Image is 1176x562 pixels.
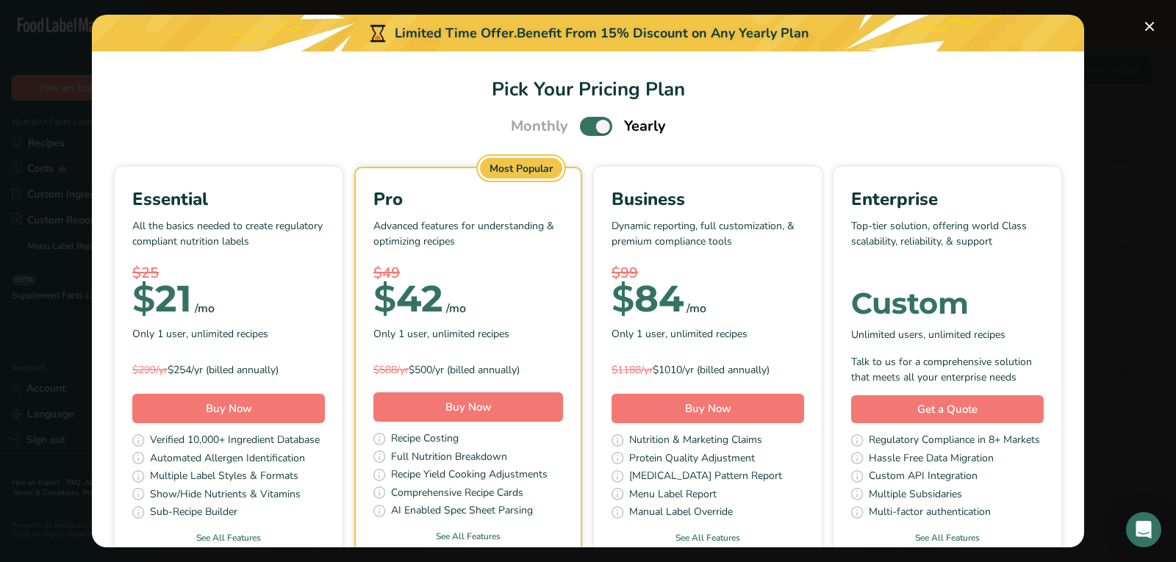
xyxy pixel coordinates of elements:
[150,468,298,486] span: Multiple Label Styles & Formats
[629,432,762,450] span: Nutrition & Marketing Claims
[612,326,747,342] span: Only 1 user, unlimited recipes
[373,362,563,378] div: $500/yr (billed annually)
[629,450,755,469] span: Protein Quality Adjustment
[132,363,168,377] span: $299/yr
[373,326,509,342] span: Only 1 user, unlimited recipes
[92,15,1084,51] div: Limited Time Offer.
[851,395,1044,424] a: Get a Quote
[624,115,666,137] span: Yearly
[373,218,563,262] p: Advanced features for understanding & optimizing recipes
[629,504,733,522] span: Manual Label Override
[612,262,804,284] div: $99
[686,300,706,317] div: /mo
[391,485,523,503] span: Comprehensive Recipe Cards
[594,531,822,544] a: See All Features
[851,327,1005,342] span: Unlimited users, unlimited recipes
[132,262,325,284] div: $25
[869,450,994,469] span: Hassle Free Data Migration
[373,186,563,212] div: Pro
[851,218,1044,262] p: Top-tier solution, offering world Class scalability, reliability, & support
[132,326,268,342] span: Only 1 user, unlimited recipes
[132,362,325,378] div: $254/yr (billed annually)
[851,186,1044,212] div: Enterprise
[869,504,991,522] span: Multi-factor authentication
[132,276,155,321] span: $
[612,186,804,212] div: Business
[446,300,466,317] div: /mo
[356,530,581,543] a: See All Features
[391,502,533,521] span: AI Enabled Spec Sheet Parsing
[1126,512,1161,547] div: Open Intercom Messenger
[685,401,731,416] span: Buy Now
[612,276,634,321] span: $
[391,449,507,467] span: Full Nutrition Breakdown
[132,218,325,262] p: All the basics needed to create regulatory compliant nutrition labels
[391,466,548,485] span: Recipe Yield Cooking Adjustments
[480,158,562,179] div: Most Popular
[511,115,568,137] span: Monthly
[869,432,1040,450] span: Regulatory Compliance in 8+ Markets
[150,432,320,450] span: Verified 10,000+ Ingredient Database
[195,300,215,317] div: /mo
[373,363,409,377] span: $588/yr
[612,218,804,262] p: Dynamic reporting, full customization, & premium compliance tools
[612,362,804,378] div: $1010/yr (billed annually)
[869,468,978,486] span: Custom API Integration
[917,401,978,418] span: Get a Quote
[612,394,804,423] button: Buy Now
[373,262,563,284] div: $49
[869,486,962,505] span: Multiple Subsidaries
[517,24,809,43] div: Benefit From 15% Discount on Any Yearly Plan
[132,394,325,423] button: Buy Now
[132,284,192,314] div: 21
[373,392,563,422] button: Buy Now
[373,276,396,321] span: $
[150,450,305,469] span: Automated Allergen Identification
[373,284,443,314] div: 42
[851,289,1044,318] div: Custom
[612,284,684,314] div: 84
[391,430,459,449] span: Recipe Costing
[132,186,325,212] div: Essential
[612,363,653,377] span: $1188/yr
[110,75,1066,104] h1: Pick Your Pricing Plan
[150,486,301,505] span: Show/Hide Nutrients & Vitamins
[629,468,782,486] span: [MEDICAL_DATA] Pattern Report
[150,504,237,522] span: Sub-Recipe Builder
[629,486,717,505] span: Menu Label Report
[206,401,252,416] span: Buy Now
[445,400,492,414] span: Buy Now
[833,531,1061,544] a: See All Features
[851,354,1044,385] div: Talk to us for a comprehensive solution that meets all your enterprise needs
[115,531,343,544] a: See All Features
